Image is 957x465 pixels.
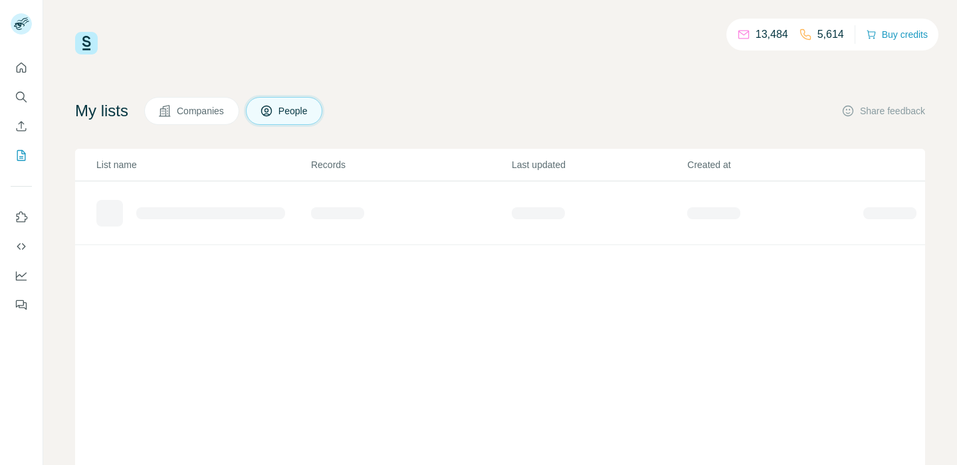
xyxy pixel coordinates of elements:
button: Share feedback [841,104,925,118]
p: Last updated [512,158,686,171]
h4: My lists [75,100,128,122]
button: Feedback [11,293,32,317]
button: My lists [11,143,32,167]
p: 13,484 [756,27,788,43]
img: Surfe Logo [75,32,98,54]
button: Use Surfe on LinkedIn [11,205,32,229]
p: Created at [687,158,861,171]
span: People [278,104,309,118]
button: Quick start [11,56,32,80]
p: List name [96,158,310,171]
span: Companies [177,104,225,118]
button: Search [11,85,32,109]
button: Dashboard [11,264,32,288]
button: Buy credits [866,25,928,44]
p: Records [311,158,510,171]
button: Use Surfe API [11,234,32,258]
button: Enrich CSV [11,114,32,138]
p: 5,614 [817,27,844,43]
